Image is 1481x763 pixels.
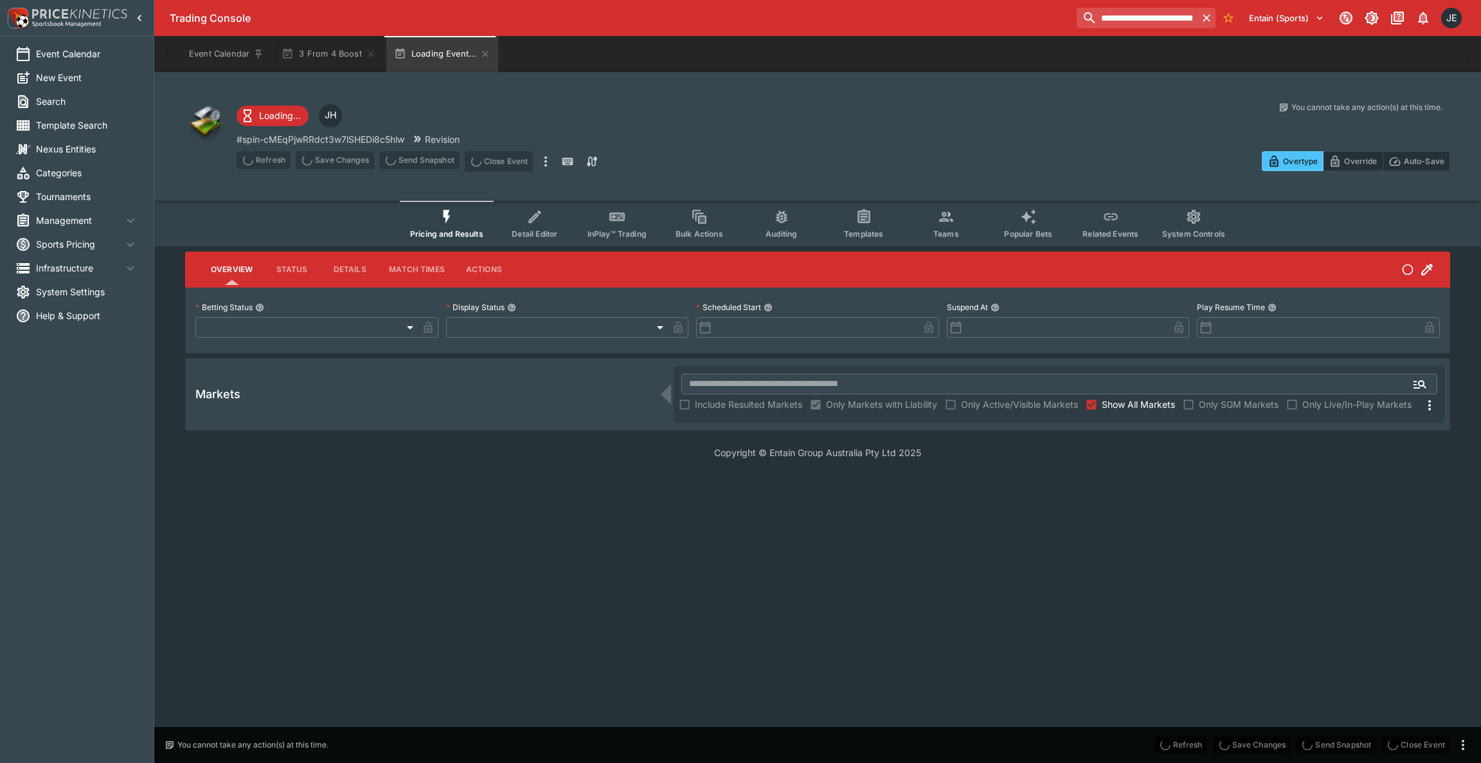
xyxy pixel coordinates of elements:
span: Template Search [36,118,138,132]
button: Auto-Save [1383,151,1450,171]
div: James Edlin [1441,8,1462,28]
span: Event Calendar [36,47,138,60]
span: Bulk Actions [676,229,723,239]
button: Event Calendar [181,36,271,72]
span: Management [36,214,123,227]
span: Only Active/Visible Markets [961,398,1078,411]
span: Popular Bets [1004,229,1052,239]
span: System Settings [36,285,138,299]
p: Suspend At [947,302,988,313]
p: You cannot take any action(s) at this time. [177,739,328,751]
button: Select Tenant [1241,8,1332,28]
span: Show All Markets [1102,398,1175,411]
p: Loading... [259,109,301,122]
p: Auto-Save [1404,154,1444,168]
button: Documentation [1386,6,1409,30]
p: Copy To Clipboard [237,133,404,146]
p: Scheduled Start [696,302,761,313]
button: Scheduled Start [764,303,773,312]
span: Nexus Entities [36,142,138,156]
span: Search [36,95,138,108]
span: Only SGM Markets [1199,398,1279,411]
p: Revision [425,133,460,146]
button: Display Status [507,303,516,312]
p: Play Resume Time [1197,302,1265,313]
p: Overtype [1283,154,1318,168]
p: Copyright © Entain Group Australia Pty Ltd 2025 [154,446,1481,459]
button: James Edlin [1437,4,1466,32]
div: Jiahao Hao [319,104,342,127]
span: Help & Support [36,309,138,322]
span: Only Markets with Liability [826,398,937,411]
button: Details [321,254,379,285]
span: Infrastructure [36,261,123,275]
span: New Event [36,71,138,84]
span: System Controls [1162,229,1225,239]
img: Sportsbook Management [32,21,102,27]
span: Teams [933,229,959,239]
span: Pricing and Results [410,229,483,239]
div: Start From [1262,151,1450,171]
button: Notifications [1412,6,1435,30]
img: PriceKinetics Logo [4,5,30,31]
button: Status [263,254,321,285]
button: Override [1323,151,1383,171]
span: Tournaments [36,190,138,203]
button: Betting Status [255,303,264,312]
svg: More [1422,398,1437,413]
button: Connected to PK [1334,6,1358,30]
p: You cannot take any action(s) at this time. [1291,102,1442,113]
span: Only Live/In-Play Markets [1302,398,1412,411]
button: 3 From 4 Boost [274,36,383,72]
button: Overtype [1262,151,1324,171]
div: Event type filters [400,201,1235,246]
button: Loading Event... [386,36,499,72]
button: more [1455,737,1471,753]
span: Include Resulted Markets [695,398,802,411]
span: Sports Pricing [36,237,123,251]
button: Actions [455,254,513,285]
img: PriceKinetics [32,9,127,19]
img: other.png [185,102,226,143]
button: Suspend At [991,303,1000,312]
button: No Bookmarks [1218,8,1239,28]
button: Open [1408,372,1432,396]
p: Display Status [446,302,505,313]
span: InPlay™ Trading [588,229,647,239]
button: Match Times [379,254,455,285]
input: search [1077,8,1197,28]
span: Templates [844,229,883,239]
span: Related Events [1082,229,1138,239]
p: Override [1344,154,1377,168]
span: Auditing [766,229,797,239]
h5: Markets [195,387,240,401]
div: Trading Console [170,12,1072,25]
span: Detail Editor [512,229,557,239]
button: Overview [201,254,263,285]
button: more [538,151,553,172]
span: Categories [36,166,138,179]
button: Play Resume Time [1268,303,1277,312]
p: Betting Status [195,302,253,313]
button: Toggle light/dark mode [1360,6,1383,30]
